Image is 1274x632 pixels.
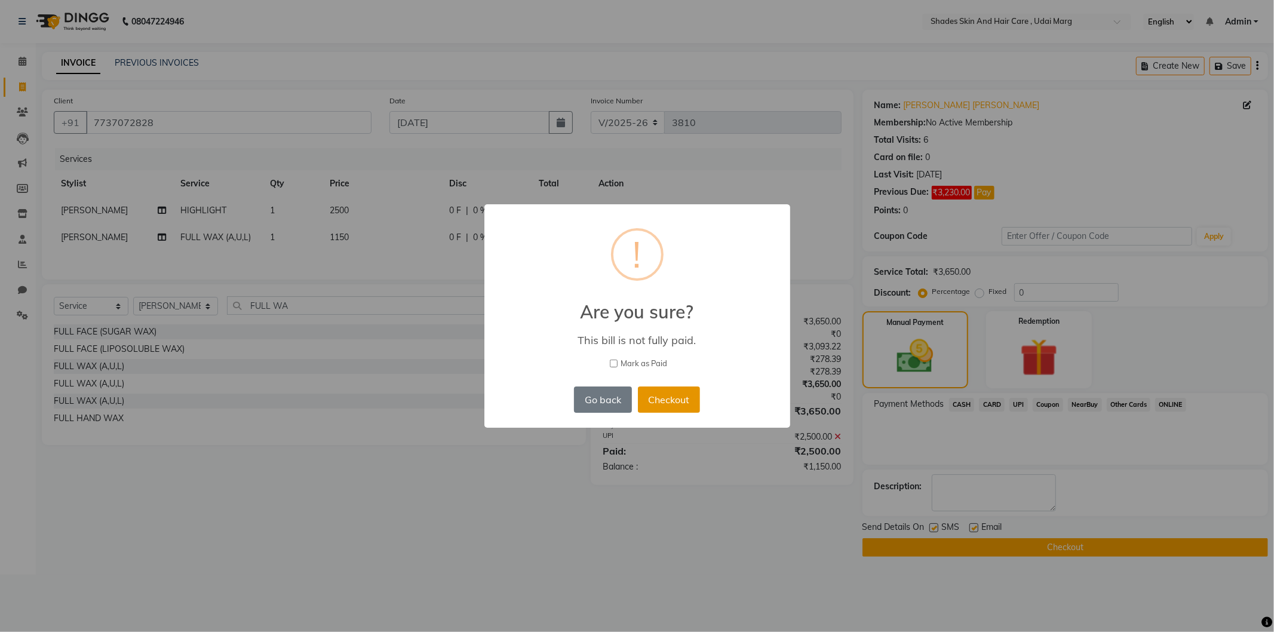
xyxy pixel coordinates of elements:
[574,386,631,413] button: Go back
[633,231,641,278] div: !
[610,360,618,367] input: Mark as Paid
[501,333,772,347] div: This bill is not fully paid.
[484,287,790,323] h2: Are you sure?
[638,386,700,413] button: Checkout
[621,358,667,370] span: Mark as Paid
